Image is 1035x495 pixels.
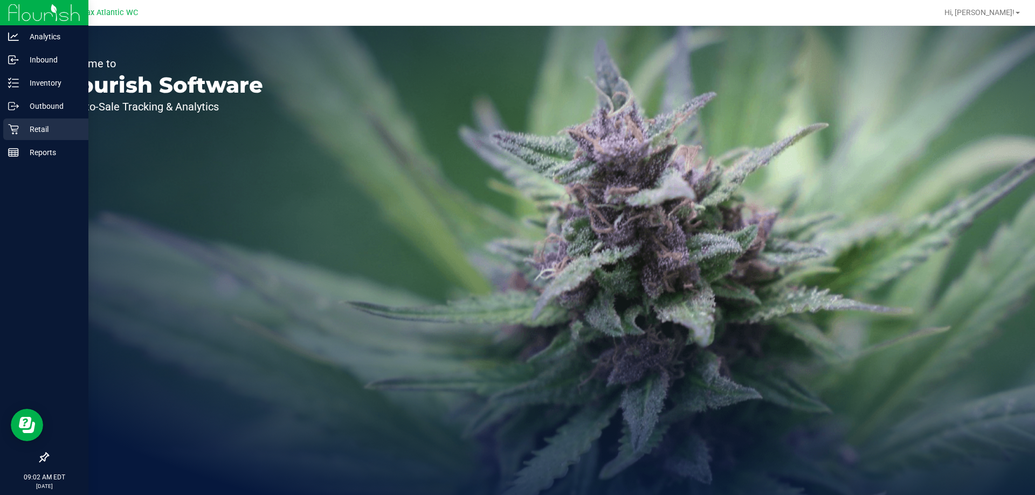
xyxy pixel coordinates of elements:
[58,101,263,112] p: Seed-to-Sale Tracking & Analytics
[8,147,19,158] inline-svg: Reports
[8,54,19,65] inline-svg: Inbound
[8,78,19,88] inline-svg: Inventory
[944,8,1015,17] span: Hi, [PERSON_NAME]!
[5,482,84,490] p: [DATE]
[58,74,263,96] p: Flourish Software
[19,146,84,159] p: Reports
[58,58,263,69] p: Welcome to
[5,472,84,482] p: 09:02 AM EDT
[19,30,84,43] p: Analytics
[19,53,84,66] p: Inbound
[19,123,84,136] p: Retail
[19,100,84,113] p: Outbound
[8,124,19,135] inline-svg: Retail
[11,409,43,441] iframe: Resource center
[82,8,138,17] span: Jax Atlantic WC
[19,76,84,89] p: Inventory
[8,31,19,42] inline-svg: Analytics
[8,101,19,111] inline-svg: Outbound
